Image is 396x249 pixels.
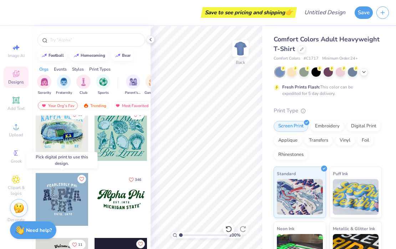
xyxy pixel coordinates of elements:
div: filter for Game Day [144,75,161,96]
span: # C1717 [304,56,319,62]
span: Image AI [8,53,25,59]
div: Vinyl [335,135,355,146]
div: Embroidery [310,121,344,132]
div: Events [54,66,67,72]
button: bear [111,50,134,61]
input: Untitled Design [299,5,351,20]
span: Club [80,90,87,96]
span: Designs [8,79,24,85]
span: Greek [11,158,22,164]
img: Fraternity Image [60,78,68,86]
span: Neon Ink [277,225,294,232]
img: Puff Ink [333,179,379,215]
span: Parent's Weekend [125,90,141,96]
button: filter button [96,75,110,96]
img: Back [233,41,248,56]
button: filter button [56,75,72,96]
button: filter button [144,75,161,96]
img: trend_line.gif [73,54,79,58]
div: Rhinestones [274,149,308,160]
div: filter for Sports [96,75,110,96]
div: filter for Fraternity [56,75,72,96]
button: football [37,50,67,61]
input: Try "Alpha" [49,36,141,44]
span: Game Day [144,90,161,96]
img: most_fav.gif [115,103,121,108]
div: filter for Sorority [37,75,51,96]
span: Add Text [7,106,25,111]
span: Sports [98,90,109,96]
div: Print Type [274,107,382,115]
div: football [49,54,64,57]
span: Decorate [7,217,25,223]
div: Applique [274,135,302,146]
button: filter button [37,75,51,96]
div: Foil [357,135,374,146]
img: Club Image [80,78,87,86]
strong: Fresh Prints Flash: [282,84,320,90]
button: homecoming [70,50,108,61]
div: filter for Parent's Weekend [125,75,141,96]
span: Sorority [38,90,51,96]
div: Pick digital print to use this design. [26,152,98,168]
button: Save [355,6,373,19]
span: Puff Ink [333,170,348,177]
span: Clipart & logos [4,185,29,196]
div: Screen Print [274,121,308,132]
div: Back [236,59,245,66]
img: trending.gif [83,103,89,108]
div: Orgs [39,66,49,72]
div: Most Favorited [112,101,152,110]
div: This color can be expedited for 5 day delivery. [282,84,370,97]
span: Minimum Order: 24 + [322,56,358,62]
img: most_fav.gif [41,103,47,108]
div: Styles [72,66,84,72]
button: filter button [76,75,91,96]
img: trend_line.gif [41,54,47,58]
div: bear [122,54,131,57]
img: Sorority Image [40,78,49,86]
div: homecoming [81,54,105,57]
div: Trending [80,101,110,110]
div: Transfers [304,135,333,146]
span: Comfort Colors Adult Heavyweight T-Shirt [274,35,380,53]
span: Fraternity [56,90,72,96]
span: Upload [9,132,23,138]
div: Print Types [89,66,111,72]
span: 346 [135,178,141,182]
div: Digital Print [346,121,381,132]
img: trend_line.gif [115,54,121,58]
button: Like [77,175,86,183]
span: 👉 [285,8,293,16]
span: Comfort Colors [274,56,300,62]
button: Like [136,240,145,248]
div: filter for Club [76,75,91,96]
img: Sports Image [99,78,107,86]
span: 100 % [229,232,240,238]
button: filter button [125,75,141,96]
img: Game Day Image [149,78,157,86]
span: Metallic & Glitter Ink [333,225,375,232]
span: Standard [277,170,296,177]
div: Your Org's Fav [38,101,78,110]
button: Like [126,175,144,184]
div: Save to see pricing and shipping [203,7,295,18]
span: 11 [78,243,82,247]
img: Parent's Weekend Image [129,78,137,86]
span: 89 [78,113,82,117]
img: Standard [277,179,323,215]
strong: Need help? [26,227,52,234]
span: 8 [139,113,141,117]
